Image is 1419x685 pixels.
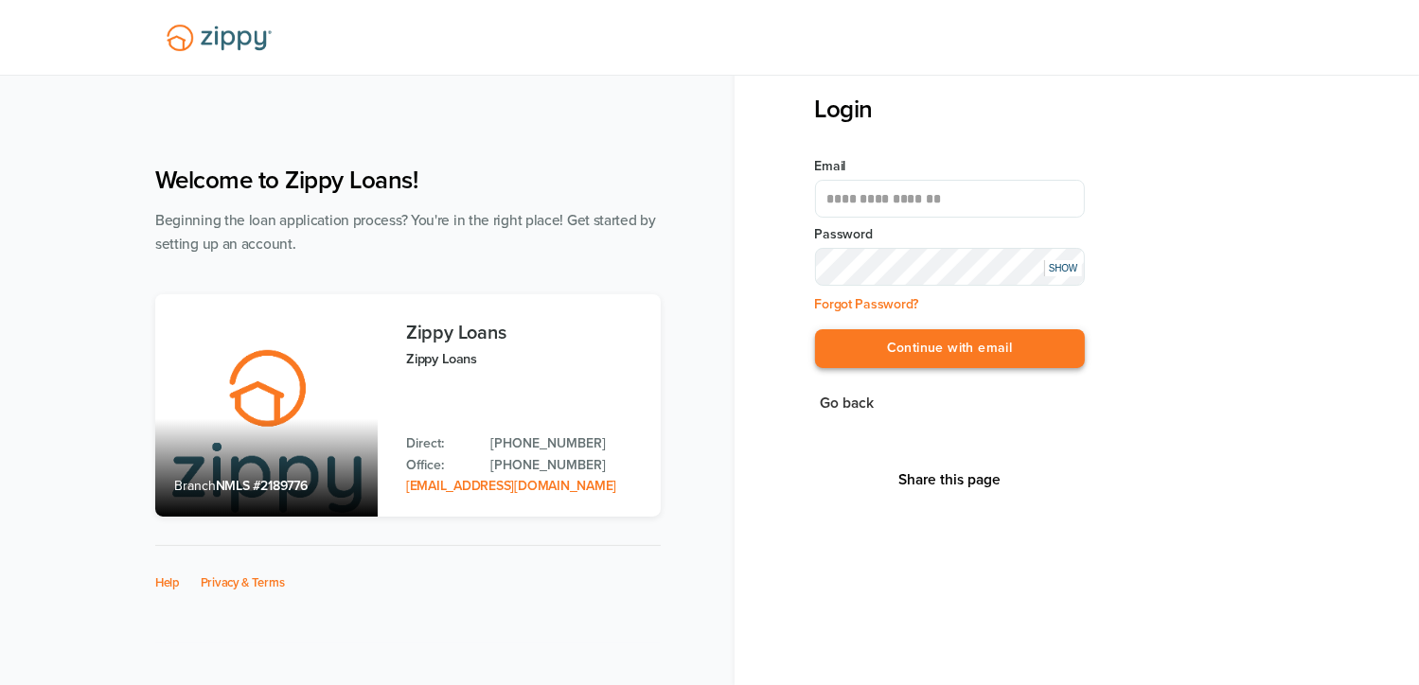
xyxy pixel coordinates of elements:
[815,391,880,416] button: Go back
[174,478,216,494] span: Branch
[815,248,1085,286] input: Input Password
[155,212,656,253] span: Beginning the loan application process? You're in the right place! Get started by setting up an a...
[1044,260,1082,276] div: SHOW
[155,575,180,590] a: Help
[216,478,308,494] span: NMLS #2189776
[815,95,1085,124] h3: Login
[815,329,1085,368] button: Continue with email
[155,166,661,195] h1: Welcome to Zippy Loans!
[815,296,919,312] a: Forgot Password?
[201,575,285,590] a: Privacy & Terms
[406,348,642,370] p: Zippy Loans
[815,225,1085,244] label: Password
[406,433,471,454] p: Direct:
[155,16,283,60] img: Lender Logo
[490,433,642,454] a: Direct Phone: 512-975-2947
[815,180,1085,218] input: Email Address
[893,470,1006,489] button: Share This Page
[815,157,1085,176] label: Email
[490,455,642,476] a: Office Phone: 512-975-2947
[406,323,642,343] h3: Zippy Loans
[406,478,616,494] a: Email Address: zippyguide@zippymh.com
[406,455,471,476] p: Office:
